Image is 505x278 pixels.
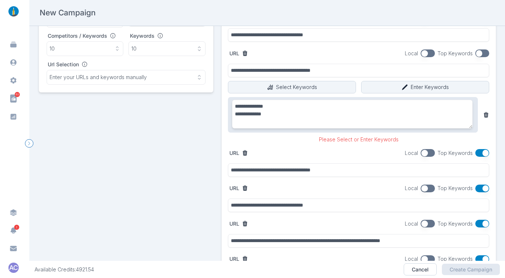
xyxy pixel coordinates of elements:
label: URL [229,220,239,227]
button: Enter your URLs and keywords manually [47,70,206,85]
label: Competitors / Keywords [48,33,107,39]
button: Select Keywords [228,81,356,93]
button: Enter Keywords [361,81,489,93]
label: URL [229,150,239,156]
img: linklaunch_small.2ae18699.png [6,6,21,16]
label: URL [229,50,239,57]
button: Create Campaign [442,264,500,275]
span: Local [405,220,418,227]
span: Top Keywords [437,256,473,262]
label: Url Selection [48,61,79,68]
p: Enter your URLs and keywords manually [50,74,147,81]
p: Please Select or Enter Keywords [228,136,489,143]
h2: New Campaign [40,8,96,18]
button: 10 [47,41,124,56]
span: Local [405,150,418,156]
label: URL [229,256,239,262]
span: Top Keywords [437,220,473,227]
span: Local [405,256,418,262]
span: 62 [15,92,20,97]
p: 10 [131,45,137,52]
span: Local [405,185,418,191]
div: Available Credits: 4921.54 [34,266,94,273]
p: 10 [50,45,55,52]
span: Local [405,50,418,56]
label: Keywords [130,33,155,39]
span: Top Keywords [437,50,473,56]
label: URL [229,185,239,192]
span: Top Keywords [437,185,473,191]
button: Cancel [404,263,437,276]
button: 10 [128,41,206,56]
span: Top Keywords [437,150,473,156]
